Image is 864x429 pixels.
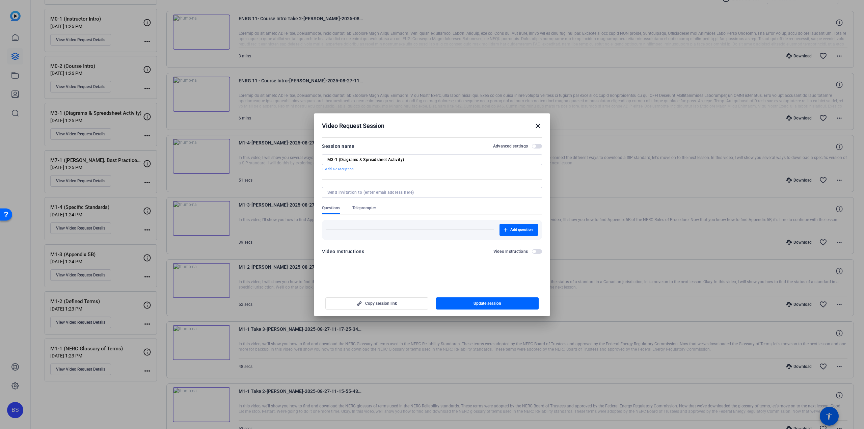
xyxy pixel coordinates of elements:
[500,224,538,236] button: Add question
[474,301,501,306] span: Update session
[510,227,533,233] span: Add question
[352,205,376,211] span: Teleprompter
[322,205,340,211] span: Questions
[365,301,397,306] span: Copy session link
[436,297,539,310] button: Update session
[325,297,428,310] button: Copy session link
[534,122,542,130] mat-icon: close
[322,142,354,150] div: Session name
[493,143,528,149] h2: Advanced settings
[493,249,528,254] h2: Video Instructions
[322,247,364,256] div: Video Instructions
[327,157,537,162] input: Enter Session Name
[322,122,542,130] div: Video Request Session
[327,190,534,195] input: Send invitation to (enter email address here)
[322,166,542,172] p: + Add a description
